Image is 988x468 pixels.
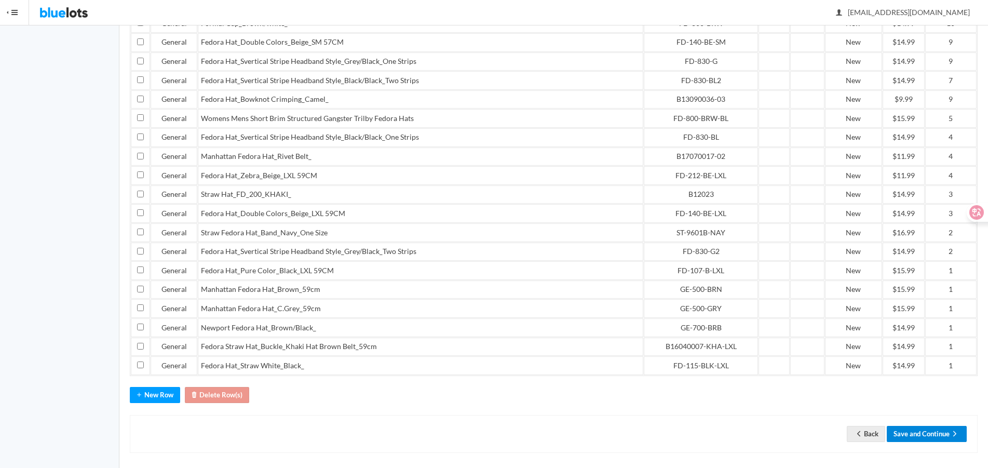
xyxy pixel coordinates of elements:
td: $14.99 [883,243,925,261]
td: New [825,71,882,90]
td: $14.99 [883,318,925,337]
td: Fedora Hat_Svertical Stripe Headband Style_Grey/Black_One Strips [198,52,643,71]
td: $14.99 [883,356,925,375]
td: New [825,356,882,375]
td: Fedora Hat_Svertical Stripe Headband Style_Black/Black_Two Strips [198,71,643,90]
td: New [825,338,882,356]
ion-icon: person [834,8,844,18]
ion-icon: trash [189,391,199,400]
td: 4 [925,128,977,147]
td: $11.99 [883,148,925,166]
td: General [151,223,197,242]
td: Fedora Hat_Zebra_Beige_LXL 59CM [198,166,643,185]
td: Manhattan Fedora Hat_Brown_59cm [198,280,643,299]
td: FD-830-BL2 [644,71,758,90]
td: 5 [925,109,977,128]
ion-icon: add [134,391,144,400]
td: Newport Fedora Hat_Brown/Black_ [198,318,643,337]
td: 9 [925,90,977,109]
td: FD-212-BE-LXL [644,166,758,185]
td: $15.99 [883,109,925,128]
td: GE-700-BRB [644,318,758,337]
td: FD-115-BLK-LXL [644,356,758,375]
td: Straw Hat_FD_200_KHAKI_ [198,185,643,204]
td: Fedora Hat_Svertical Stripe Headband Style_Black/Black_One Strips [198,128,643,147]
td: New [825,109,882,128]
td: $14.99 [883,185,925,204]
td: General [151,148,197,166]
td: Womens Mens Short Brim Structured Gangster Trilby Fedora Hats [198,109,643,128]
td: General [151,204,197,223]
td: New [825,299,882,318]
td: B13090036-03 [644,90,758,109]
td: $14.99 [883,204,925,223]
td: 9 [925,33,977,52]
td: FD-107-B-LXL [644,261,758,280]
button: trashDelete Row(s) [185,387,249,403]
td: FD-140-BE-SM [644,33,758,52]
td: New [825,280,882,299]
td: New [825,166,882,185]
td: Fedora Hat_Svertical Stripe Headband Style_Grey/Black_Two Strips [198,243,643,261]
td: Fedora Hat_Bowknot Crimping_Camel_ [198,90,643,109]
td: New [825,33,882,52]
td: New [825,90,882,109]
td: New [825,261,882,280]
td: Straw Fedora Hat_Band_Navy_One Size [198,223,643,242]
td: General [151,71,197,90]
td: New [825,148,882,166]
td: B16040007-KHA-LXL [644,338,758,356]
td: General [151,356,197,375]
td: General [151,109,197,128]
td: $9.99 [883,90,925,109]
td: $14.99 [883,338,925,356]
td: Fedora Hat_Pure Color_Black_LXL 59CM [198,261,643,280]
td: Fedora Hat_Straw White_Black_ [198,356,643,375]
td: New [825,128,882,147]
td: 2 [925,223,977,242]
td: Manhattan Fedora Hat_Rivet Belt_ [198,148,643,166]
td: 1 [925,299,977,318]
td: New [825,204,882,223]
td: General [151,338,197,356]
td: GE-500-BRN [644,280,758,299]
button: Save and Continuearrow forward [887,426,967,442]
td: $14.99 [883,128,925,147]
td: B12023 [644,185,758,204]
td: 4 [925,148,977,166]
td: General [151,128,197,147]
td: $15.99 [883,280,925,299]
td: General [151,243,197,261]
td: Manhattan Fedora Hat_C.Grey_59cm [198,299,643,318]
td: 9 [925,52,977,71]
td: 2 [925,243,977,261]
td: General [151,280,197,299]
td: FD-830-G [644,52,758,71]
td: 3 [925,185,977,204]
a: arrow backBack [847,426,885,442]
td: 1 [925,356,977,375]
td: General [151,33,197,52]
button: addNew Row [130,387,180,403]
td: General [151,299,197,318]
td: Fedora Straw Hat_Buckle_Khaki Hat Brown Belt_59cm [198,338,643,356]
td: New [825,185,882,204]
td: $15.99 [883,299,925,318]
td: 1 [925,338,977,356]
ion-icon: arrow back [854,430,864,439]
td: $14.99 [883,71,925,90]
td: B17070017-02 [644,148,758,166]
td: 1 [925,318,977,337]
td: GE-500-GRY [644,299,758,318]
td: 3 [925,204,977,223]
td: New [825,52,882,71]
td: New [825,223,882,242]
td: General [151,90,197,109]
td: General [151,261,197,280]
td: General [151,166,197,185]
td: General [151,185,197,204]
td: $14.99 [883,33,925,52]
td: 4 [925,166,977,185]
ion-icon: arrow forward [950,430,960,439]
td: New [825,318,882,337]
